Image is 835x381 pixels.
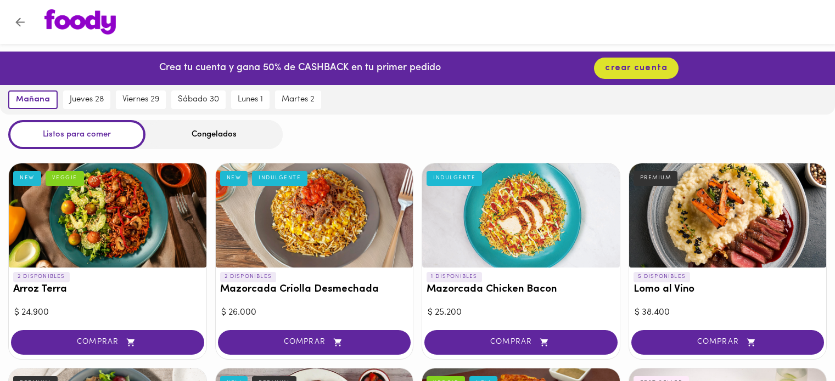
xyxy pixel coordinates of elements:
[238,95,263,105] span: lunes 1
[645,338,811,347] span: COMPRAR
[46,171,84,185] div: VEGGIE
[63,90,110,109] button: jueves 28
[13,171,41,185] div: NEW
[221,306,408,319] div: $ 26.000
[9,163,206,268] div: Arroz Terra
[427,272,482,282] p: 1 DISPONIBLES
[25,338,190,347] span: COMPRAR
[220,171,248,185] div: NEW
[634,284,822,295] h3: Lomo al Vino
[122,95,159,105] span: viernes 29
[422,163,620,268] div: Mazorcada Chicken Bacon
[16,95,50,105] span: mañana
[216,163,413,268] div: Mazorcada Criolla Desmechada
[438,338,604,347] span: COMPRAR
[282,95,315,105] span: martes 2
[70,95,104,105] span: jueves 28
[220,284,409,295] h3: Mazorcada Criolla Desmechada
[218,330,411,355] button: COMPRAR
[145,120,283,149] div: Congelados
[44,9,116,35] img: logo.png
[8,90,58,109] button: mañana
[13,272,70,282] p: 2 DISPONIBLES
[634,272,691,282] p: 5 DISPONIBLES
[178,95,219,105] span: sábado 30
[232,338,397,347] span: COMPRAR
[116,90,166,109] button: viernes 29
[231,90,270,109] button: lunes 1
[171,90,226,109] button: sábado 30
[275,90,321,109] button: martes 2
[220,272,277,282] p: 2 DISPONIBLES
[631,330,825,355] button: COMPRAR
[771,317,824,370] iframe: Messagebird Livechat Widget
[7,9,33,36] button: Volver
[14,306,201,319] div: $ 24.900
[427,171,482,185] div: INDULGENTE
[8,120,145,149] div: Listos para comer
[634,171,678,185] div: PREMIUM
[252,171,307,185] div: INDULGENTE
[428,306,614,319] div: $ 25.200
[427,284,615,295] h3: Mazorcada Chicken Bacon
[594,58,679,79] button: crear cuenta
[424,330,618,355] button: COMPRAR
[605,63,668,73] span: crear cuenta
[629,163,827,268] div: Lomo al Vino
[11,330,204,355] button: COMPRAR
[635,306,821,319] div: $ 38.400
[159,61,441,76] p: Crea tu cuenta y gana 50% de CASHBACK en tu primer pedido
[13,284,202,295] h3: Arroz Terra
